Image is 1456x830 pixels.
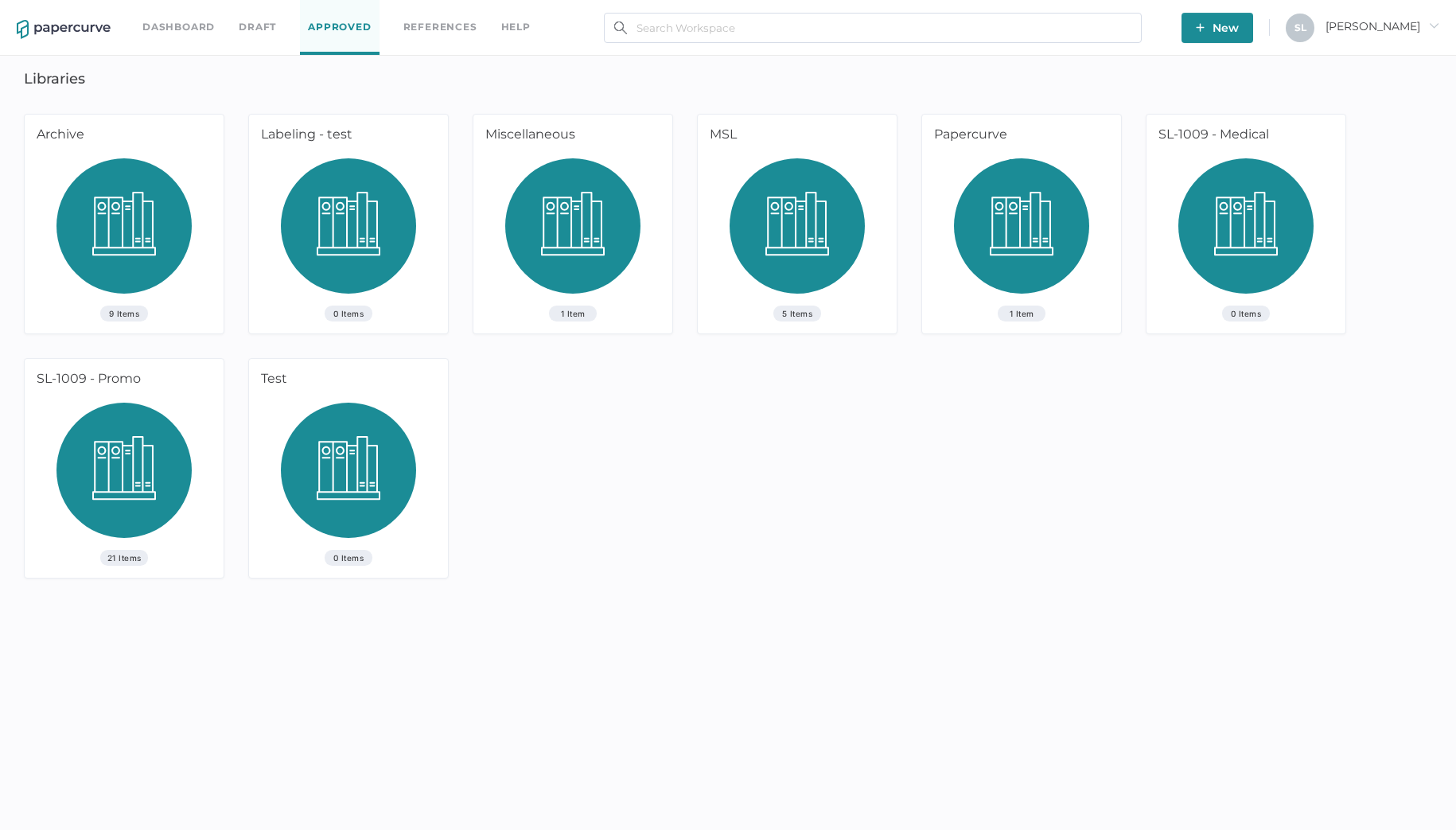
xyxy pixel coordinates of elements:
[239,18,276,36] a: Draft
[998,306,1045,321] span: 1 Item
[1178,158,1314,306] img: library_icon.d60aa8ac.svg
[549,306,597,321] span: 1 Item
[249,359,442,403] div: Test
[1326,19,1439,33] span: [PERSON_NAME]
[1222,306,1270,321] span: 0 Items
[473,115,667,158] div: Miscellaneous
[281,158,416,306] img: library_icon.d60aa8ac.svg
[954,158,1089,306] img: library_icon.d60aa8ac.svg
[325,306,372,321] span: 0 Items
[403,18,477,36] a: References
[100,306,148,321] span: 9 Items
[922,115,1121,333] a: Papercurve1 Item
[17,20,111,39] img: papercurve-logo-colour.7244d18c.svg
[730,158,865,306] img: library_icon.d60aa8ac.svg
[698,115,897,333] a: MSL5 Items
[1147,115,1340,158] div: SL-1009 - Medical
[249,115,448,333] a: Labeling - test0 Items
[1196,13,1239,43] span: New
[473,115,672,333] a: Miscellaneous1 Item
[24,70,85,88] h3: Libraries
[1294,21,1306,33] span: S L
[25,115,218,158] div: Archive
[25,115,224,333] a: Archive9 Items
[501,18,531,36] div: help
[56,403,192,550] img: library_icon.d60aa8ac.svg
[100,550,148,566] span: 21 Items
[281,403,416,550] img: library_icon.d60aa8ac.svg
[56,158,192,306] img: library_icon.d60aa8ac.svg
[249,115,442,158] div: Labeling - test
[698,115,891,158] div: MSL
[1196,23,1205,32] img: plus-white.e19ec114.svg
[614,21,627,34] img: search.bf03fe8b.svg
[249,359,448,578] a: Test0 Items
[1147,115,1345,333] a: SL-1009 - Medical0 Items
[142,18,215,36] a: Dashboard
[773,306,821,321] span: 5 Items
[1428,20,1439,31] i: arrow_right
[1182,13,1253,43] button: New
[922,115,1115,158] div: Papercurve
[325,550,372,566] span: 0 Items
[604,13,1142,43] input: Search Workspace
[25,359,218,403] div: SL-1009 - Promo
[505,158,640,306] img: library_icon.d60aa8ac.svg
[25,359,224,578] a: SL-1009 - Promo21 Items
